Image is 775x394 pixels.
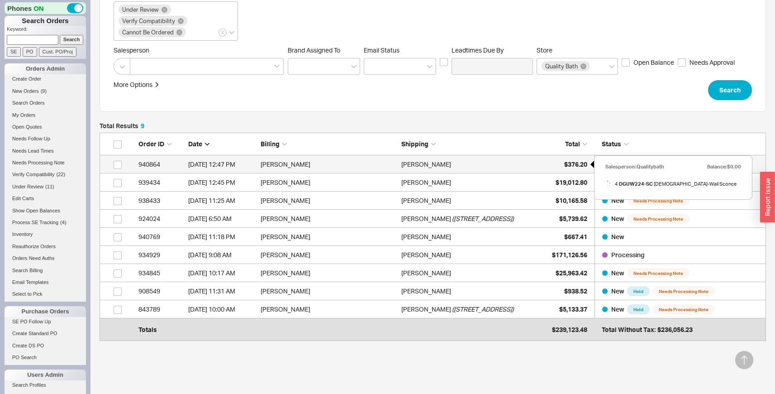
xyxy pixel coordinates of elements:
div: Shipping [401,139,537,149]
div: Total Without Tax: [602,321,656,339]
span: Under Review [12,184,43,189]
div: [PERSON_NAME] [261,264,397,282]
div: 940769 [138,228,184,246]
input: Needs Approval [678,58,686,67]
div: Billing [261,139,397,149]
div: Users Admin [5,370,86,380]
button: More Options [114,80,160,89]
a: Inventory [5,230,86,239]
div: Order ID [138,139,184,149]
span: New [611,287,624,295]
div: [PERSON_NAME] [401,210,451,228]
div: Balance: $0.00 [707,160,741,173]
img: DGUW224-SC_wm7ann [605,181,612,187]
input: PO [23,47,37,57]
span: $19,012.80 [556,178,587,186]
div: 9/16/25 9:08 AM [188,246,256,264]
a: My Orders [5,111,86,120]
div: [PERSON_NAME] [401,282,451,300]
span: Date [188,140,202,148]
div: 9/17/25 11:18 PM [188,228,256,246]
span: New [611,269,624,277]
span: $171,126.56 [552,251,587,259]
div: [PERSON_NAME] [261,246,397,264]
span: ( [STREET_ADDRESS] ) [452,300,514,318]
div: Phones [5,2,86,14]
a: 940864[DATE] 12:47 PM[PERSON_NAME][PERSON_NAME]$376.20New [100,155,766,173]
div: [PERSON_NAME] [261,300,397,318]
div: [PERSON_NAME] [401,228,451,246]
span: ( 9 ) [41,88,47,94]
span: Shipping [401,140,428,148]
span: New [611,197,624,204]
div: [PERSON_NAME] [261,228,397,246]
a: Reauthorize Orders [5,242,86,251]
span: Search [719,85,741,96]
span: Open Balance [633,58,674,67]
div: 934929 [138,246,184,264]
span: New [611,305,624,313]
div: [PERSON_NAME] [401,155,451,173]
a: Under Review(11) [5,182,86,192]
span: $239,123.48 [552,326,587,333]
span: $376.20 [564,160,587,168]
b: DGUW224-SC [619,181,653,187]
div: Purchase Orders [5,306,86,317]
span: Process SE Tracking [12,220,58,225]
span: Em ​ ail Status [364,46,399,54]
div: [PERSON_NAME] [401,246,451,264]
input: Does NOT have flags [187,27,194,38]
div: 843789 [138,300,184,318]
span: $236,056.23 [657,321,693,339]
div: [PERSON_NAME] [401,300,451,318]
a: Needs Follow Up [5,134,86,144]
span: New [611,215,624,222]
a: Select to Pick [5,289,86,299]
div: [PERSON_NAME] [261,155,397,173]
a: Process SE Tracking(4) [5,218,86,227]
a: Create Standard PO [5,329,86,338]
a: Create DS PO [5,341,86,351]
input: SE [7,47,21,57]
input: Store [591,61,598,72]
a: 940769[DATE] 11:18 PM[PERSON_NAME][PERSON_NAME]$667.41New [100,228,766,246]
span: Hold [627,286,650,296]
div: [PERSON_NAME] [401,264,451,282]
span: Quality Bath [545,63,578,69]
div: [PERSON_NAME] [261,173,397,192]
div: More Options [114,80,152,89]
span: $5,133.37 [559,305,587,313]
a: PO Search [5,353,86,362]
span: Needs Processing Note [652,286,715,296]
input: Cust. PO/Proj [39,47,76,57]
a: Create Order [5,74,86,84]
input: Open Balance [622,58,630,67]
div: 9/18/25 12:45 PM [188,173,256,192]
a: Search Orders [5,98,86,108]
div: Totals [138,321,184,339]
span: $5,739.62 [559,215,587,222]
span: Salesperson [114,46,284,54]
div: [PERSON_NAME] [401,173,451,192]
span: Hold [627,304,650,314]
h1: Search Orders [5,16,86,26]
span: ( 4 ) [60,220,66,225]
h5: Total Results [100,123,144,129]
span: Brand Assigned To [288,46,340,54]
div: 939434 [138,173,184,192]
span: Billing [261,140,280,148]
a: Needs Processing Note [5,158,86,168]
span: Status [602,140,621,148]
a: Verify Compatibility(22) [5,170,86,179]
span: Order ID [138,140,164,148]
a: SE PO Follow Up [5,317,86,327]
span: Cannot Be Ordered [122,29,174,35]
a: Search Profiles [5,380,86,390]
div: 9/18/25 12:47 PM [188,155,256,173]
span: Needs Processing Note [627,268,689,278]
span: $667.41 [564,233,587,240]
span: Leadtimes Due By [452,46,533,54]
span: Needs Follow Up [12,136,50,141]
span: 9 [141,122,144,130]
div: 1/2/25 10:00 AM [188,300,256,318]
